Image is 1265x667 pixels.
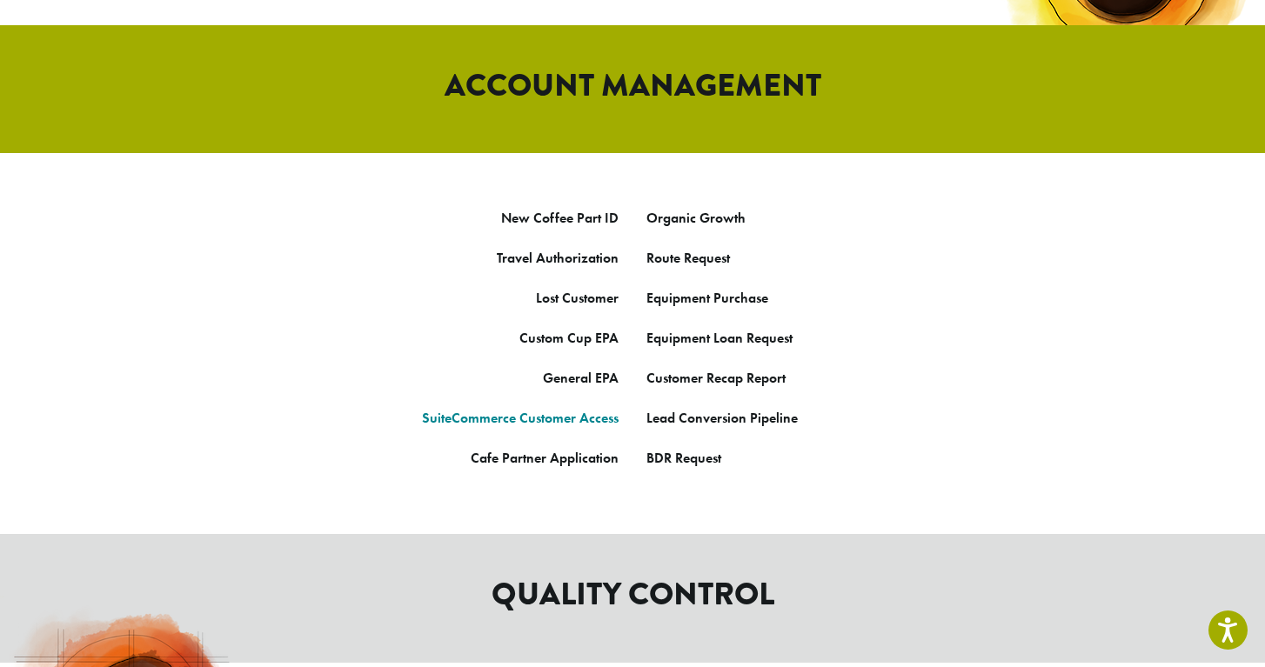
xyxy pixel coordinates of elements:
a: Organic Growth [646,209,746,227]
a: New Coffee Part ID [501,209,619,227]
a: se [756,289,768,307]
h2: ACCOUNT MANAGEMENT [137,67,1128,104]
a: Cafe Partner Application [471,449,619,467]
a: SuiteCommerce Customer Access [422,409,619,427]
a: Lead Conversion Pipeline [646,409,798,427]
h2: QUALITY CONTROL [137,576,1128,613]
a: BDR Request [646,449,721,467]
a: Route Request [646,249,730,267]
a: Travel Authorization [497,249,619,267]
a: Custom Cup EPA [519,329,619,347]
a: Equipment Loan Request [646,329,793,347]
a: General EPA [543,369,619,387]
a: Equipment Purcha [646,289,756,307]
a: Customer Recap Report [646,369,786,387]
a: Lost Customer [536,289,619,307]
